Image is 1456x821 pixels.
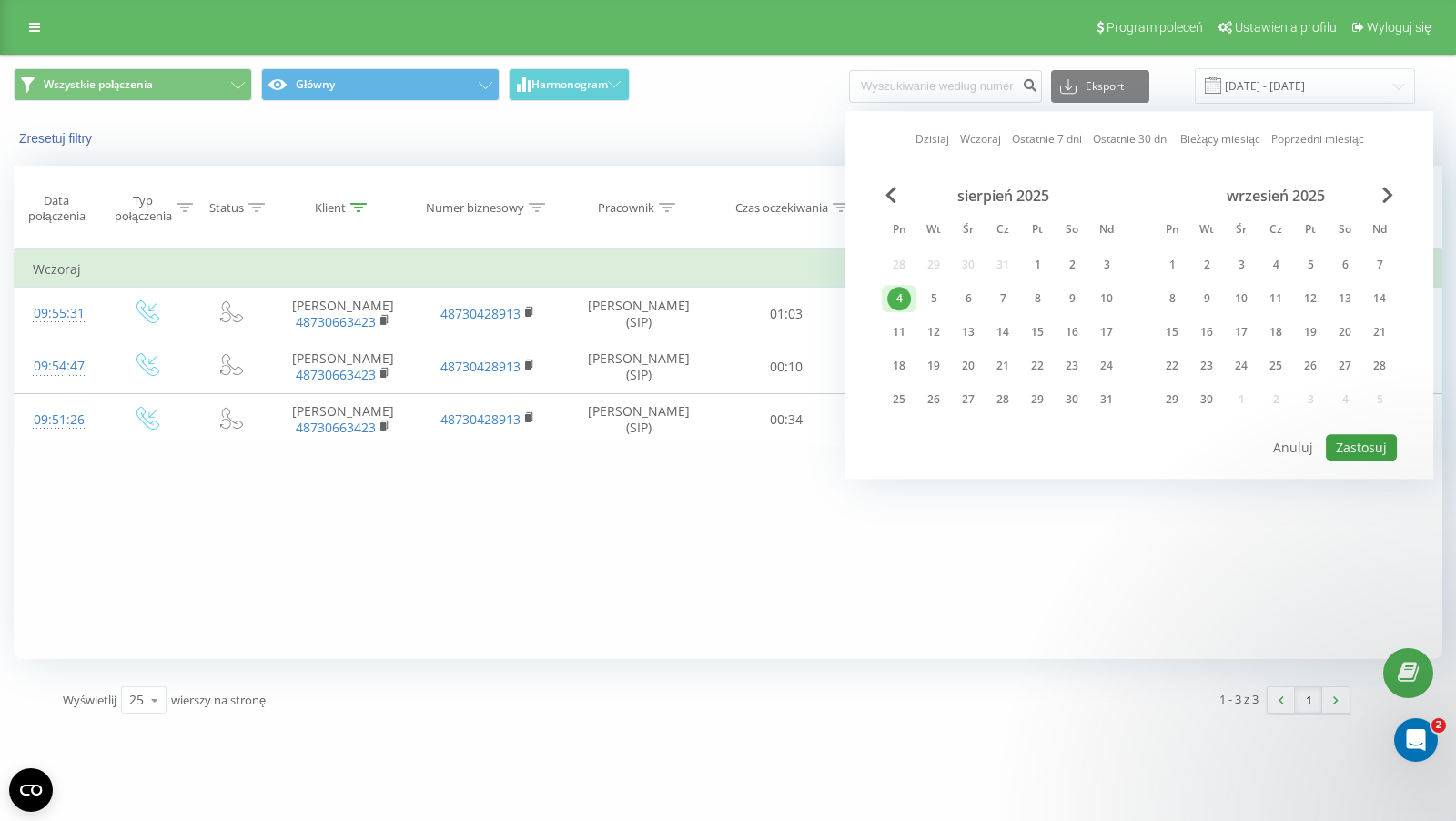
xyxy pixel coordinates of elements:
[1293,352,1328,380] div: pt 26 wrz 2025
[991,388,1015,411] div: 28
[1020,319,1055,346] div: pt 15 sie 2025
[1229,354,1253,378] div: 24
[598,200,654,216] div: Pracownik
[1219,690,1259,708] div: 1 - 3 z 3
[270,288,415,340] td: [PERSON_NAME]
[1331,218,1359,245] abbr: sobota
[951,319,986,346] div: śr 13 sie 2025
[922,354,945,378] div: 19
[1107,20,1203,35] span: Program poleceń
[1362,352,1397,380] div: ndz 28 wrz 2025
[440,305,521,322] a: 48730428913
[1095,320,1118,344] div: 17
[1259,319,1293,346] div: czw 18 wrz 2025
[885,218,913,245] abbr: poniedziałek
[882,285,916,312] div: pon 4 sie 2025
[1293,251,1328,279] div: pt 5 wrz 2025
[882,386,916,413] div: pon 25 sie 2025
[209,200,244,216] div: Status
[509,68,630,101] button: Harmonogram
[1259,251,1293,279] div: czw 4 wrz 2025
[922,320,945,344] div: 12
[1299,253,1322,277] div: 5
[1224,251,1259,279] div: śr 3 wrz 2025
[1155,386,1189,413] div: pon 29 wrz 2025
[920,218,947,245] abbr: wtorek
[882,319,916,346] div: pon 11 sie 2025
[1229,320,1253,344] div: 17
[1431,718,1446,733] span: 2
[1362,251,1397,279] div: ndz 7 wrz 2025
[916,319,951,346] div: wt 12 sie 2025
[1193,218,1220,245] abbr: wtorek
[1382,187,1393,203] span: Next Month
[1089,386,1124,413] div: ndz 31 sie 2025
[1189,386,1224,413] div: wt 30 wrz 2025
[1299,320,1322,344] div: 19
[735,200,828,216] div: Czas oczekiwania
[296,313,376,330] a: 48730663423
[33,402,86,438] div: 09:51:26
[531,78,608,91] span: Harmonogram
[1095,354,1118,378] div: 24
[15,193,98,224] div: Data połączenia
[1012,131,1082,148] a: Ostatnie 7 dni
[440,358,521,375] a: 48730428913
[1195,320,1218,344] div: 16
[1299,354,1322,378] div: 26
[922,388,945,411] div: 26
[955,218,982,245] abbr: środa
[1020,251,1055,279] div: pt 1 sie 2025
[1224,285,1259,312] div: śr 10 wrz 2025
[63,692,116,708] span: Wyświetlij
[1328,251,1362,279] div: sob 6 wrz 2025
[1024,218,1051,245] abbr: piątek
[991,354,1015,378] div: 21
[1026,388,1049,411] div: 29
[986,285,1020,312] div: czw 7 sie 2025
[1326,434,1397,461] button: Zastosuj
[1264,320,1288,344] div: 18
[1362,319,1397,346] div: ndz 21 wrz 2025
[1189,251,1224,279] div: wt 2 wrz 2025
[1229,287,1253,310] div: 10
[1155,285,1189,312] div: pon 8 wrz 2025
[14,68,252,101] button: Wszystkie połączenia
[1235,20,1337,35] span: Ustawienia profilu
[1160,253,1184,277] div: 1
[426,200,524,216] div: Numer biznesowy
[1189,319,1224,346] div: wt 16 wrz 2025
[1026,287,1049,310] div: 8
[1060,287,1084,310] div: 9
[1095,388,1118,411] div: 31
[1293,319,1328,346] div: pt 19 wrz 2025
[887,287,911,310] div: 4
[561,288,717,340] td: [PERSON_NAME] (SIP)
[1366,218,1393,245] abbr: niedziela
[1020,352,1055,380] div: pt 22 sie 2025
[1195,388,1218,411] div: 30
[1055,386,1089,413] div: sob 30 sie 2025
[296,366,376,383] a: 48730663423
[561,340,717,393] td: [PERSON_NAME] (SIP)
[882,187,1124,205] div: sierpień 2025
[1020,285,1055,312] div: pt 8 sie 2025
[716,393,855,446] td: 00:34
[1263,434,1323,461] button: Anuluj
[1259,285,1293,312] div: czw 11 wrz 2025
[440,410,521,428] a: 48730428913
[1228,218,1255,245] abbr: środa
[956,354,980,378] div: 20
[885,187,896,203] span: Previous Month
[1095,287,1118,310] div: 10
[1189,352,1224,380] div: wt 23 wrz 2025
[1055,251,1089,279] div: sob 2 sie 2025
[1155,187,1397,205] div: wrzesień 2025
[1333,354,1357,378] div: 27
[1259,352,1293,380] div: czw 25 wrz 2025
[1089,352,1124,380] div: ndz 24 sie 2025
[1264,253,1288,277] div: 4
[1333,287,1357,310] div: 13
[1060,354,1084,378] div: 23
[986,386,1020,413] div: czw 28 sie 2025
